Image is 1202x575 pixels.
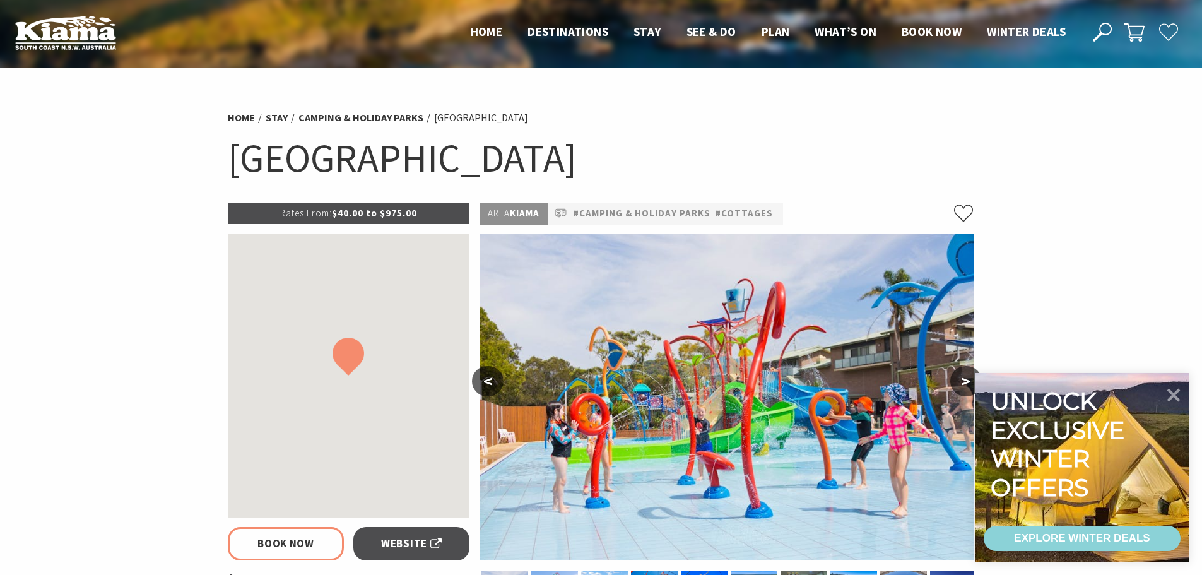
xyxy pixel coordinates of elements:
span: Winter Deals [987,24,1066,39]
nav: Main Menu [458,22,1078,43]
span: Stay [633,24,661,39]
a: Stay [266,111,288,124]
p: $40.00 to $975.00 [228,203,470,224]
span: Area [488,207,510,219]
a: Book Now [228,527,345,560]
a: #Camping & Holiday Parks [573,206,710,222]
a: Camping & Holiday Parks [298,111,423,124]
span: What’s On [815,24,876,39]
span: Destinations [527,24,608,39]
a: Home [228,111,255,124]
span: Home [471,24,503,39]
button: > [950,366,982,396]
div: Unlock exclusive winter offers [991,387,1130,502]
li: [GEOGRAPHIC_DATA] [434,110,528,126]
img: Sunny's Aquaventure Park at BIG4 Easts Beach Kiama Holiday Park [480,234,974,560]
span: Book now [902,24,962,39]
span: Website [381,535,442,552]
img: Kiama Logo [15,15,116,50]
span: Plan [762,24,790,39]
span: See & Do [686,24,736,39]
p: Kiama [480,203,548,225]
div: EXPLORE WINTER DEALS [1014,526,1150,551]
h1: [GEOGRAPHIC_DATA] [228,133,975,184]
a: #Cottages [715,206,773,222]
a: Website [353,527,470,560]
a: EXPLORE WINTER DEALS [984,526,1181,551]
span: Rates From: [280,207,332,219]
button: < [472,366,504,396]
